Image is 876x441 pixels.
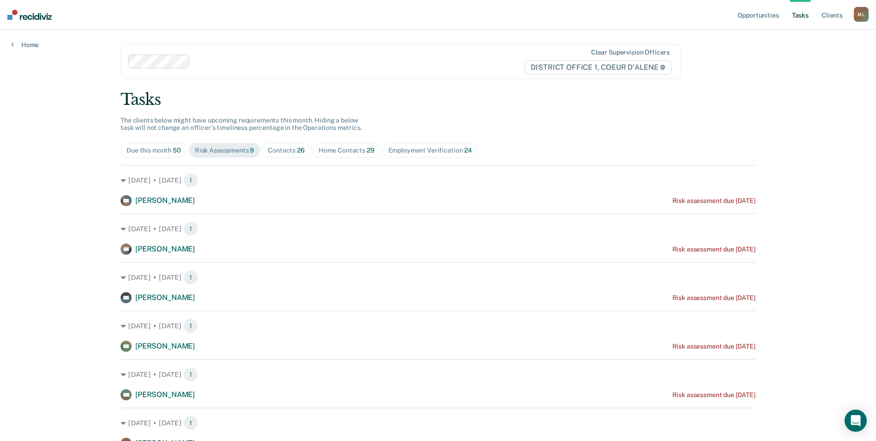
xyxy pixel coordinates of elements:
div: [DATE] • [DATE] 1 [121,173,755,188]
div: [DATE] • [DATE] 1 [121,416,755,430]
span: DISTRICT OFFICE 1, COEUR D'ALENE [525,60,671,75]
span: 24 [464,147,472,154]
div: [DATE] • [DATE] 1 [121,270,755,285]
span: [PERSON_NAME] [135,293,195,302]
span: 9 [250,147,254,154]
div: Risk assessment due [DATE] [672,294,755,302]
div: Risk assessment due [DATE] [672,391,755,399]
div: [DATE] • [DATE] 1 [121,367,755,382]
div: M L [854,7,869,22]
div: Tasks [121,90,755,109]
span: 1 [183,416,198,430]
div: Risk assessment due [DATE] [672,245,755,253]
span: 29 [367,147,375,154]
span: 1 [183,318,198,333]
div: Clear supervision officers [591,49,670,56]
div: Employment Verification [388,147,472,154]
span: The clients below might have upcoming requirements this month. Hiding a below task will not chang... [121,116,362,132]
div: [DATE] • [DATE] 1 [121,318,755,333]
img: Recidiviz [7,10,52,20]
span: [PERSON_NAME] [135,196,195,205]
span: 1 [183,173,198,188]
span: 26 [297,147,305,154]
div: Contacts [268,147,305,154]
div: [DATE] • [DATE] 1 [121,221,755,236]
span: [PERSON_NAME] [135,390,195,399]
div: Risk assessment due [DATE] [672,343,755,350]
div: Due this month [127,147,181,154]
div: Open Intercom Messenger [845,410,867,432]
span: [PERSON_NAME] [135,342,195,350]
button: ML [854,7,869,22]
div: Risk Assessments [195,147,254,154]
span: [PERSON_NAME] [135,245,195,253]
span: 1 [183,221,198,236]
span: 50 [173,147,181,154]
a: Home [11,41,39,49]
span: 1 [183,367,198,382]
span: 1 [183,270,198,285]
div: Home Contacts [319,147,375,154]
div: Risk assessment due [DATE] [672,197,755,205]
